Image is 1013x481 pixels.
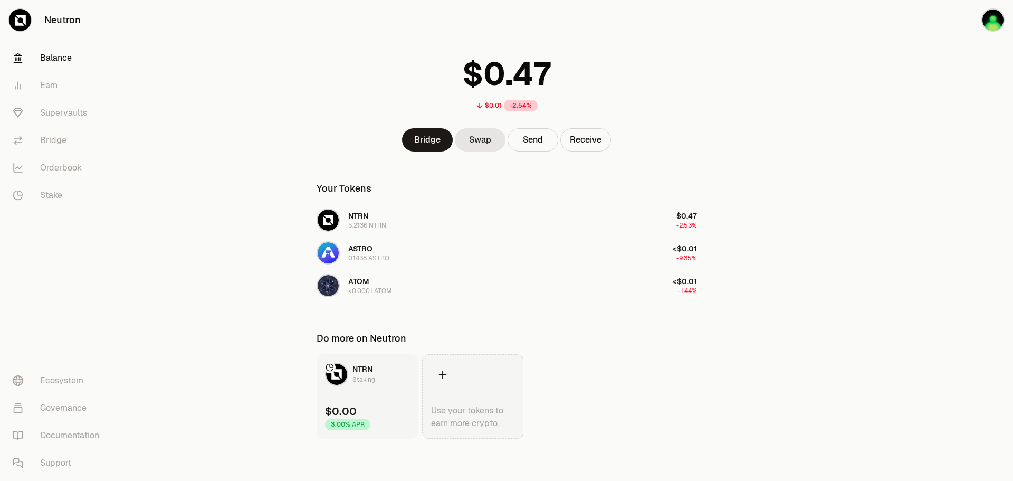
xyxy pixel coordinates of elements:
[4,394,114,422] a: Governance
[4,99,114,127] a: Supervaults
[676,211,697,221] span: $0.47
[348,221,386,230] div: 5.2136 NTRN
[678,287,697,295] span: -1.44%
[318,210,339,231] img: NTRN Logo
[317,331,406,346] div: Do more on Neutron
[317,181,371,196] div: Your Tokens
[455,128,505,152] a: Swap
[348,244,372,253] span: ASTRO
[4,72,114,99] a: Earn
[676,221,697,230] span: -2.53%
[348,277,369,286] span: ATOM
[318,242,339,263] img: ASTRO Logo
[485,101,502,110] div: $0.01
[348,211,368,221] span: NTRN
[348,254,389,262] div: 0.1438 ASTRO
[422,354,523,439] a: Use your tokens to earn more crypto.
[402,128,453,152] a: Bridge
[504,100,538,111] div: -2.54%
[318,275,339,296] img: ATOM Logo
[673,277,697,286] span: <$0.01
[310,270,703,301] button: ATOM LogoATOM<0.0001 ATOM<$0.01-1.44%
[4,422,114,449] a: Documentation
[326,364,347,385] img: NTRN Logo
[560,128,611,152] button: Receive
[4,367,114,394] a: Ecosystem
[4,154,114,182] a: Orderbook
[4,182,114,209] a: Stake
[431,404,514,430] div: Use your tokens to earn more crypto.
[4,127,114,154] a: Bridge
[676,254,697,262] span: -9.35%
[310,204,703,236] button: NTRN LogoNTRN5.2136 NTRN$0.47-2.53%
[325,404,357,419] div: $0.00
[4,44,114,72] a: Balance
[348,287,392,295] div: <0.0001 ATOM
[317,354,418,439] a: NTRN LogoNTRNStaking$0.003.00% APR
[4,449,114,477] a: Support
[352,364,372,374] span: NTRN
[981,8,1005,32] img: main
[352,374,375,385] div: Staking
[673,244,697,253] span: <$0.01
[325,419,370,430] div: 3.00% APR
[310,237,703,269] button: ASTRO LogoASTRO0.1438 ASTRO<$0.01-9.35%
[508,128,558,152] button: Send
